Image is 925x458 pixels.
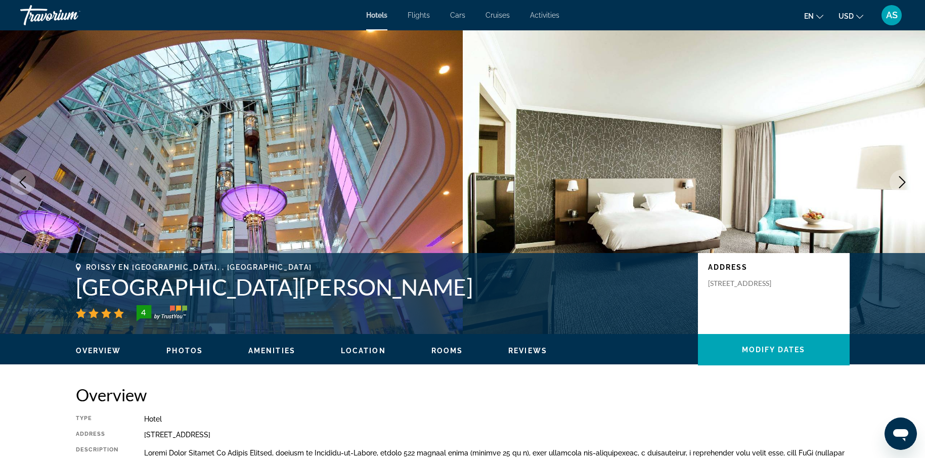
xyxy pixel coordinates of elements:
[486,11,510,19] a: Cruises
[248,346,295,355] button: Amenities
[341,347,386,355] span: Location
[76,385,850,405] h2: Overview
[366,11,387,19] a: Hotels
[76,274,688,300] h1: [GEOGRAPHIC_DATA][PERSON_NAME]
[408,11,430,19] a: Flights
[839,9,863,23] button: Change currency
[76,431,119,439] div: Address
[144,415,850,423] div: Hotel
[341,346,386,355] button: Location
[530,11,559,19] a: Activities
[450,11,465,19] a: Cars
[890,170,915,195] button: Next image
[708,263,840,271] p: Address
[10,170,35,195] button: Previous image
[166,346,203,355] button: Photos
[20,2,121,28] a: Travorium
[137,305,187,321] img: TrustYou guest rating badge
[431,347,463,355] span: Rooms
[76,415,119,423] div: Type
[708,279,789,288] p: [STREET_ADDRESS]
[431,346,463,355] button: Rooms
[76,347,121,355] span: Overview
[698,334,850,365] button: Modify Dates
[248,347,295,355] span: Amenities
[804,12,814,20] span: en
[166,347,203,355] span: Photos
[134,306,154,318] div: 4
[878,5,905,26] button: User Menu
[508,347,547,355] span: Reviews
[839,12,854,20] span: USD
[804,9,823,23] button: Change language
[508,346,547,355] button: Reviews
[86,263,313,271] span: Roissy En [GEOGRAPHIC_DATA], , [GEOGRAPHIC_DATA]
[885,418,917,450] iframe: Schaltfläche zum Öffnen des Messaging-Fensters
[742,346,805,354] span: Modify Dates
[886,10,898,20] span: AS
[144,431,850,439] div: [STREET_ADDRESS]
[76,346,121,355] button: Overview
